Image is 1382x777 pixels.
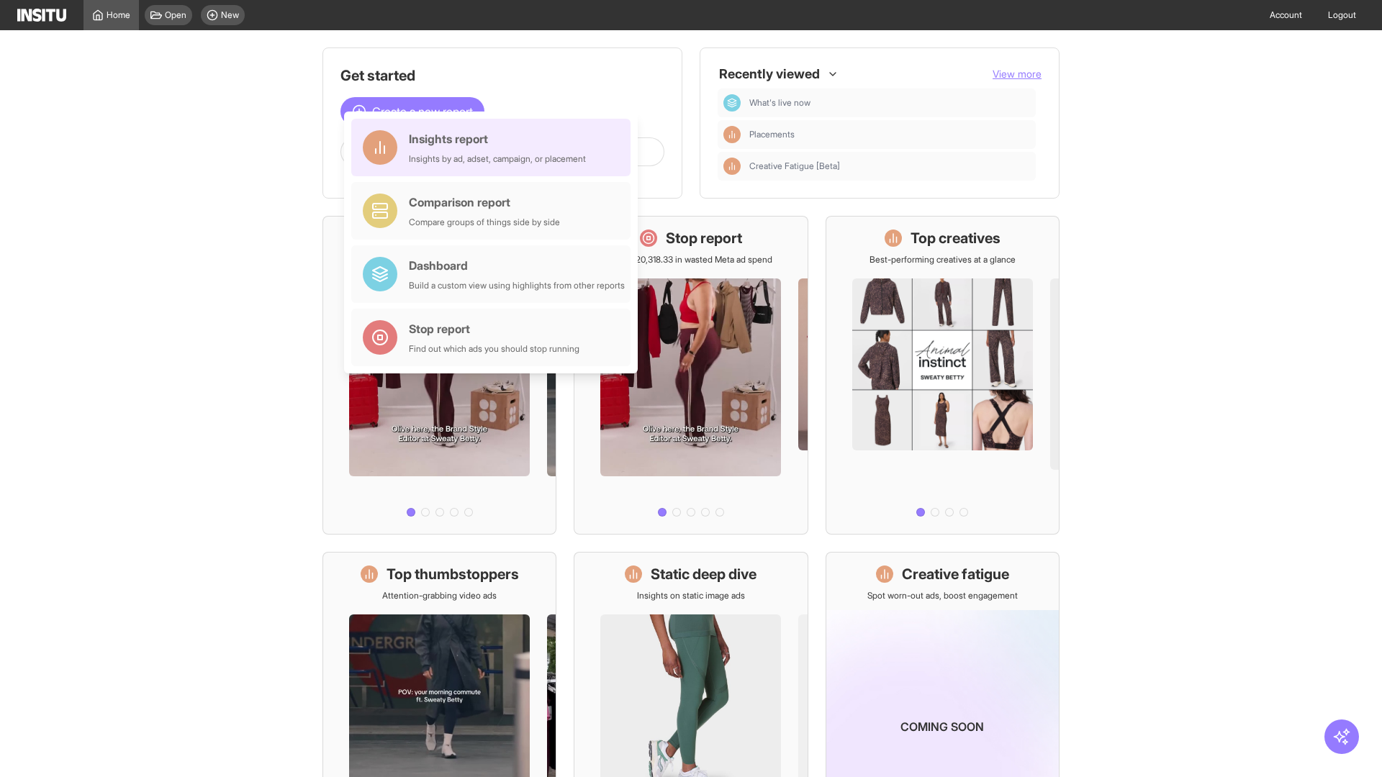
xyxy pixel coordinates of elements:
p: Save £20,318.33 in wasted Meta ad spend [610,254,772,265]
div: Insights [723,126,741,143]
span: Create a new report [372,103,473,120]
span: Home [107,9,130,21]
p: Attention-grabbing video ads [382,590,497,601]
button: Create a new report [340,97,484,126]
h1: Top thumbstoppers [387,564,519,584]
h1: Get started [340,65,664,86]
span: Placements [749,129,1030,140]
div: Build a custom view using highlights from other reports [409,280,625,291]
h1: Top creatives [911,228,1001,248]
div: Insights [723,158,741,175]
div: Compare groups of things side by side [409,217,560,228]
p: Best-performing creatives at a glance [870,254,1016,265]
div: Dashboard [409,257,625,274]
span: View more [993,68,1042,80]
img: Logo [17,9,66,22]
span: Creative Fatigue [Beta] [749,160,840,172]
div: Insights report [409,130,586,147]
a: Top creativesBest-performing creatives at a glance [826,216,1060,535]
button: View more [993,67,1042,81]
span: Placements [749,129,795,140]
a: What's live nowSee all active ads instantly [322,216,556,535]
div: Comparison report [409,194,560,211]
span: What's live now [749,97,1030,109]
div: Stop report [409,320,579,337]
div: Insights by ad, adset, campaign, or placement [409,153,586,165]
span: Open [165,9,186,21]
p: Insights on static image ads [637,590,745,601]
h1: Static deep dive [651,564,757,584]
span: What's live now [749,97,810,109]
span: New [221,9,239,21]
h1: Stop report [666,228,742,248]
span: Creative Fatigue [Beta] [749,160,1030,172]
div: Dashboard [723,94,741,112]
div: Find out which ads you should stop running [409,343,579,355]
a: Stop reportSave £20,318.33 in wasted Meta ad spend [574,216,808,535]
